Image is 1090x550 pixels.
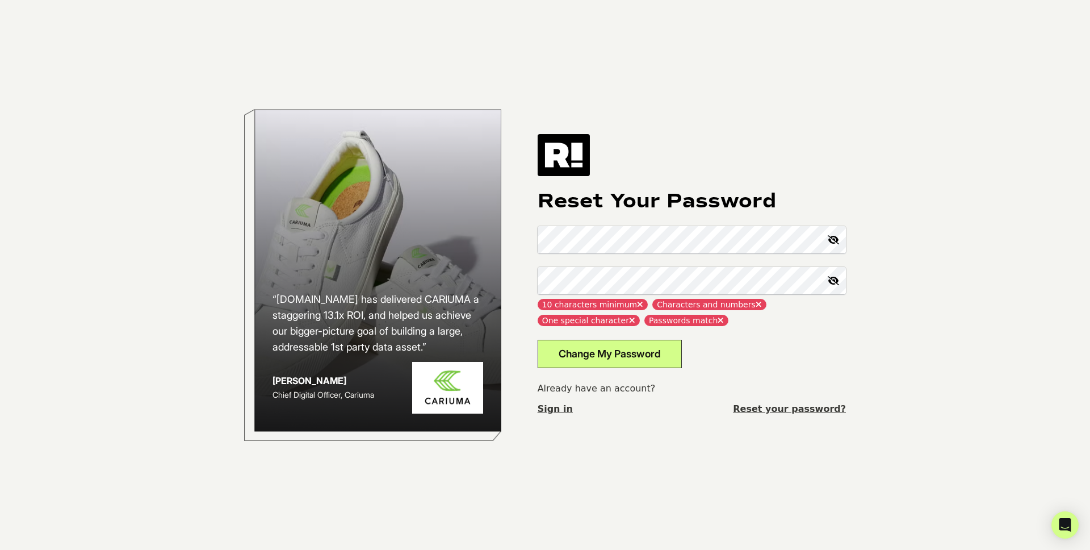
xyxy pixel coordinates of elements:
h1: Reset Your Password [538,190,846,213]
p: One special character [538,315,640,326]
p: Passwords match [644,315,728,326]
a: Reset your password? [733,402,846,416]
img: Retention.com [538,134,590,176]
p: Characters and numbers [652,299,766,310]
p: Already have an account? [538,382,846,395]
h2: “[DOMAIN_NAME] has delivered CARIUMA a staggering 13.1x ROI, and helped us achieve our bigger-pic... [272,291,483,355]
div: Open Intercom Messenger [1051,511,1079,539]
img: Cariuma [412,362,483,414]
p: 10 characters minimum [538,299,648,310]
button: Change My Password [538,340,682,368]
strong: [PERSON_NAME] [272,375,346,386]
span: Chief Digital Officer, Cariuma [272,390,374,399]
a: Sign in [538,402,573,416]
